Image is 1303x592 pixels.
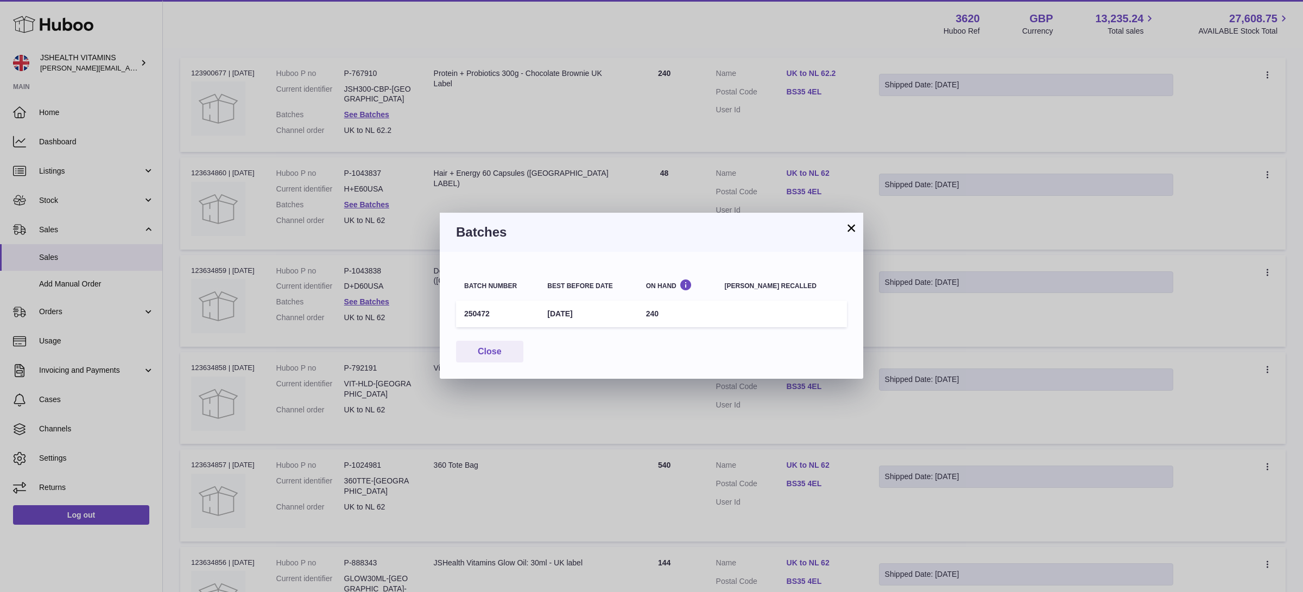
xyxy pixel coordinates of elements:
[539,301,637,327] td: [DATE]
[464,283,531,290] div: Batch number
[725,283,839,290] div: [PERSON_NAME] recalled
[638,301,717,327] td: 240
[456,341,523,363] button: Close
[845,221,858,234] button: ×
[456,224,847,241] h3: Batches
[547,283,629,290] div: Best before date
[646,279,709,289] div: On Hand
[456,301,539,327] td: 250472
